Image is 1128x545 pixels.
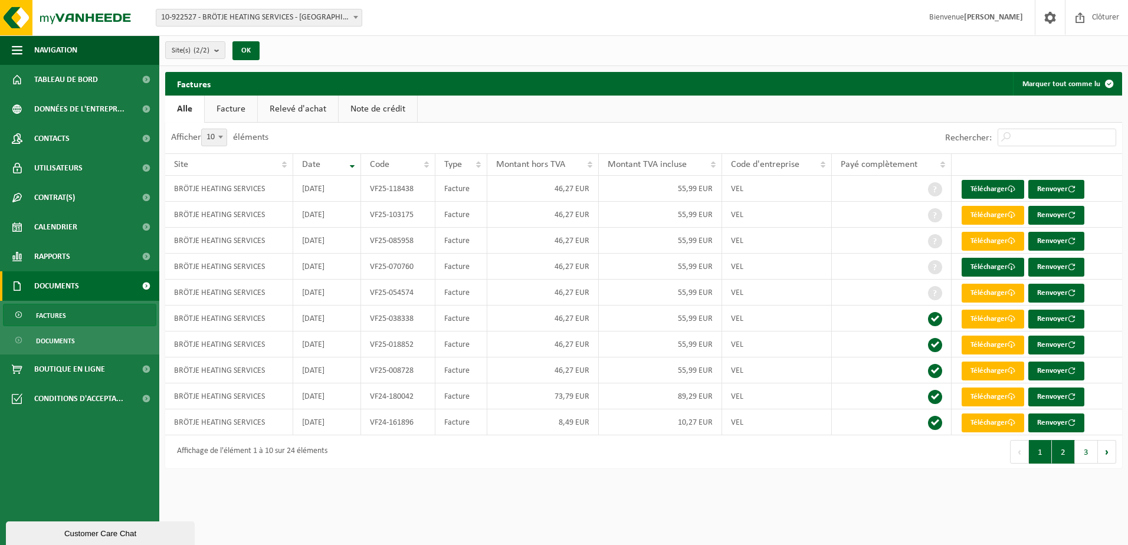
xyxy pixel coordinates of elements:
td: 89,29 EUR [599,383,722,409]
a: Documents [3,329,156,352]
td: VEL [722,357,832,383]
td: BRÖTJE HEATING SERVICES [165,409,293,435]
td: 55,99 EUR [599,306,722,331]
td: VF25-008728 [361,357,436,383]
span: Tableau de bord [34,65,98,94]
td: Facture [435,383,487,409]
a: Télécharger [962,388,1024,406]
td: VF24-161896 [361,409,436,435]
td: BRÖTJE HEATING SERVICES [165,280,293,306]
td: [DATE] [293,228,361,254]
td: VEL [722,228,832,254]
button: Renvoyer [1028,284,1084,303]
td: 55,99 EUR [599,228,722,254]
td: VF25-118438 [361,176,436,202]
a: Télécharger [962,310,1024,329]
td: 55,99 EUR [599,331,722,357]
span: Site [174,160,188,169]
td: [DATE] [293,383,361,409]
td: VF24-180042 [361,383,436,409]
td: BRÖTJE HEATING SERVICES [165,228,293,254]
td: VF25-070760 [361,254,436,280]
span: Navigation [34,35,77,65]
strong: [PERSON_NAME] [964,13,1023,22]
td: 46,27 EUR [487,306,599,331]
button: OK [232,41,260,60]
td: [DATE] [293,357,361,383]
span: Date [302,160,320,169]
label: Rechercher: [945,133,992,143]
td: VF25-103175 [361,202,436,228]
td: VF25-085958 [361,228,436,254]
button: Renvoyer [1028,388,1084,406]
a: Alle [165,96,204,123]
a: Télécharger [962,413,1024,432]
td: 46,27 EUR [487,176,599,202]
span: Code d'entreprise [731,160,799,169]
span: Montant hors TVA [496,160,565,169]
td: 46,27 EUR [487,357,599,383]
button: Renvoyer [1028,362,1084,380]
span: Données de l'entrepr... [34,94,124,124]
button: Renvoyer [1028,258,1084,277]
td: [DATE] [293,409,361,435]
td: 55,99 EUR [599,254,722,280]
td: 46,27 EUR [487,202,599,228]
td: 55,99 EUR [599,202,722,228]
td: 46,27 EUR [487,228,599,254]
td: BRÖTJE HEATING SERVICES [165,176,293,202]
span: Documents [34,271,79,301]
span: Payé complètement [841,160,917,169]
span: Documents [36,330,75,352]
td: BRÖTJE HEATING SERVICES [165,331,293,357]
td: 8,49 EUR [487,409,599,435]
button: Renvoyer [1028,206,1084,225]
td: VEL [722,306,832,331]
td: Facture [435,331,487,357]
td: [DATE] [293,306,361,331]
span: Contacts [34,124,70,153]
td: 46,27 EUR [487,331,599,357]
a: Télécharger [962,336,1024,354]
td: [DATE] [293,254,361,280]
td: Facture [435,202,487,228]
td: Facture [435,254,487,280]
span: Utilisateurs [34,153,83,183]
td: Facture [435,280,487,306]
button: 2 [1052,440,1075,464]
span: Type [444,160,462,169]
td: Facture [435,409,487,435]
td: BRÖTJE HEATING SERVICES [165,306,293,331]
td: VEL [722,383,832,409]
a: Télécharger [962,362,1024,380]
td: VF25-054574 [361,280,436,306]
a: Relevé d'achat [258,96,338,123]
h2: Factures [165,72,222,95]
span: Montant TVA incluse [608,160,687,169]
td: 55,99 EUR [599,176,722,202]
span: 10-922527 - BRÖTJE HEATING SERVICES - SINT-STEVENS-WOLUWE [156,9,362,26]
a: Télécharger [962,180,1024,199]
button: Renvoyer [1028,310,1084,329]
span: Boutique en ligne [34,354,105,384]
td: VF25-038338 [361,306,436,331]
a: Factures [3,304,156,326]
span: 10 [201,129,227,146]
count: (2/2) [194,47,209,54]
span: Contrat(s) [34,183,75,212]
td: Facture [435,357,487,383]
a: Note de crédit [339,96,417,123]
td: Facture [435,228,487,254]
iframe: chat widget [6,519,197,545]
td: VEL [722,409,832,435]
td: [DATE] [293,176,361,202]
td: [DATE] [293,331,361,357]
label: Afficher éléments [171,133,268,142]
span: Factures [36,304,66,327]
td: VEL [722,331,832,357]
button: Renvoyer [1028,413,1084,432]
span: 10-922527 - BRÖTJE HEATING SERVICES - SINT-STEVENS-WOLUWE [156,9,362,27]
div: Affichage de l'élément 1 à 10 sur 24 éléments [171,441,327,462]
button: Renvoyer [1028,180,1084,199]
